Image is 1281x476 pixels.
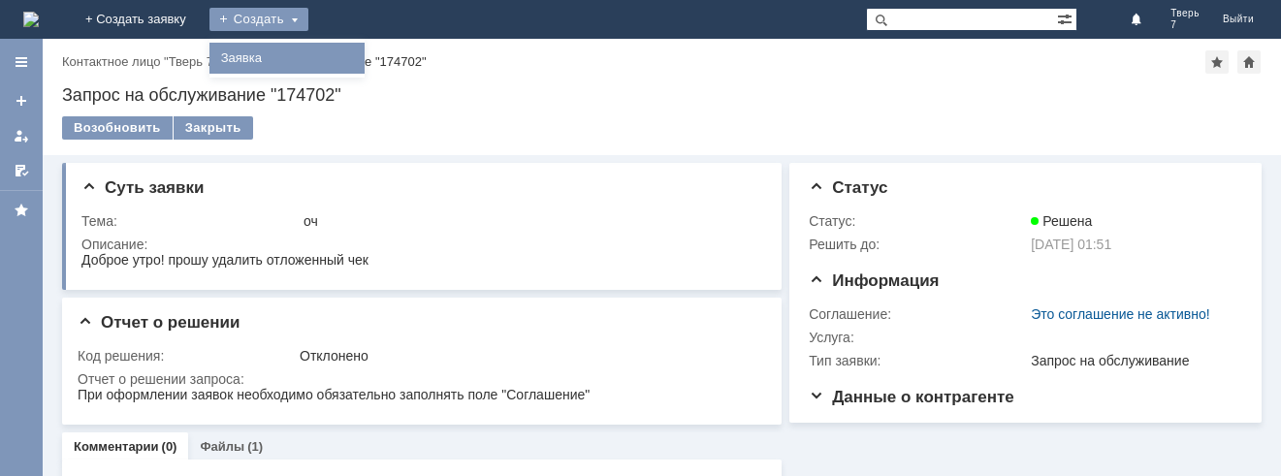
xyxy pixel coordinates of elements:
div: Создать [209,8,308,31]
div: Добавить в избранное [1205,50,1229,74]
div: Описание: [81,237,759,252]
div: Код решения: [78,348,296,364]
div: Запрос на обслуживание "174702" [225,54,427,69]
a: Контактное лицо "Тверь 7" [62,54,217,69]
a: Мои заявки [6,120,37,151]
div: Тип заявки: [809,353,1027,368]
div: (1) [247,439,263,454]
a: Перейти на домашнюю страницу [23,12,39,27]
a: Создать заявку [6,85,37,116]
div: Услуга: [809,330,1027,345]
div: / [62,54,225,69]
span: 7 [1170,19,1200,31]
div: Отклонено [300,348,755,364]
div: Запрос на обслуживание [1031,353,1233,368]
div: оч [304,213,755,229]
span: Статус [809,178,887,197]
div: Отчет о решении запроса: [78,371,759,387]
img: logo [23,12,39,27]
div: Запрос на обслуживание "174702" [62,85,1262,105]
a: Мои согласования [6,155,37,186]
div: Решить до: [809,237,1027,252]
a: Заявка [213,47,361,70]
span: Решена [1031,213,1092,229]
a: Комментарии [74,439,159,454]
div: (0) [162,439,177,454]
a: Файлы [200,439,244,454]
span: Тверь [1170,8,1200,19]
span: Информация [809,271,939,290]
span: [DATE] 01:51 [1031,237,1111,252]
a: Это соглашение не активно! [1031,306,1210,322]
span: Данные о контрагенте [809,388,1014,406]
div: Тема: [81,213,300,229]
span: Расширенный поиск [1057,9,1076,27]
div: Соглашение: [809,306,1027,322]
div: Сделать домашней страницей [1237,50,1261,74]
div: Статус: [809,213,1027,229]
span: Суть заявки [81,178,204,197]
span: Отчет о решении [78,313,240,332]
